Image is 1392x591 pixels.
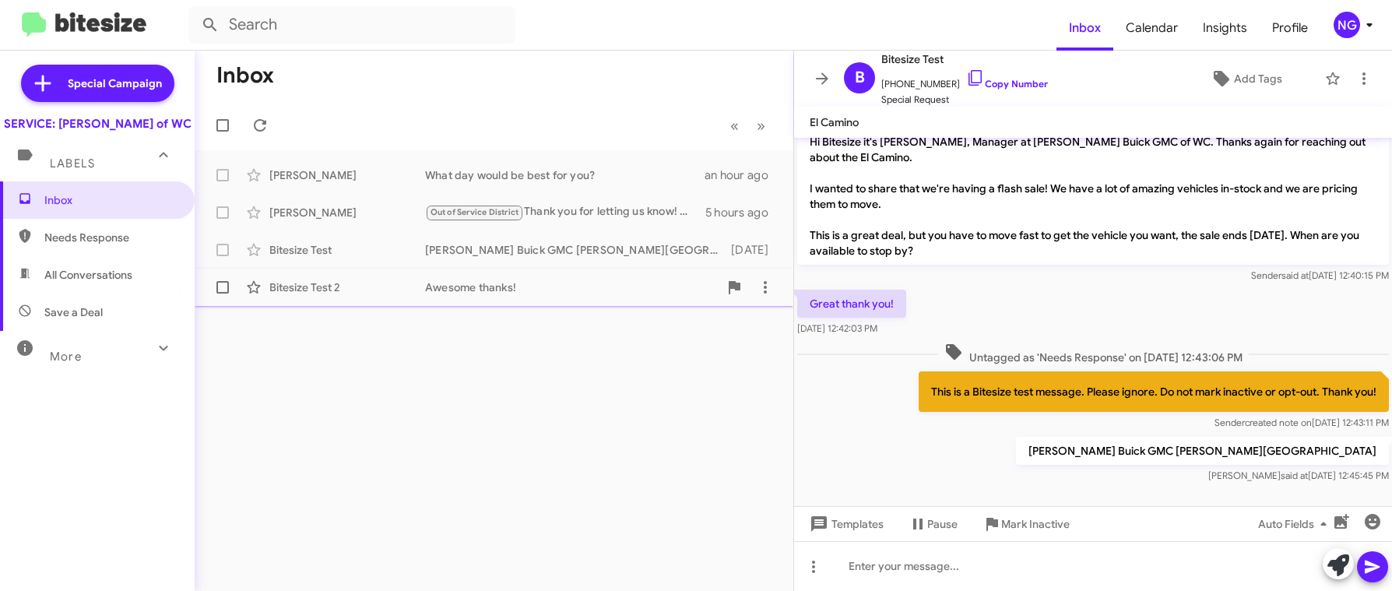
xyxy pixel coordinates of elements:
div: [DATE] [726,242,781,258]
span: [PERSON_NAME] [DATE] 12:45:45 PM [1208,470,1389,481]
span: said at [1281,269,1309,281]
button: NG [1320,12,1375,38]
button: Previous [721,110,748,142]
span: Untagged as 'Needs Response' on [DATE] 12:43:06 PM [938,343,1249,365]
h1: Inbox [216,63,274,88]
a: Insights [1190,5,1260,51]
span: said at [1281,470,1308,481]
button: Mark Inactive [970,510,1082,538]
span: Add Tags [1234,65,1282,93]
nav: Page navigation example [722,110,775,142]
div: an hour ago [705,167,781,183]
span: » [757,116,765,135]
p: Great thank you! [797,290,906,318]
button: Auto Fields [1246,510,1345,538]
div: SERVICE: [PERSON_NAME] of WC [4,116,192,132]
span: Mark Inactive [1001,510,1070,538]
a: Profile [1260,5,1320,51]
a: Copy Number [966,78,1048,90]
div: NG [1334,12,1360,38]
div: What day would be best for you? [425,167,705,183]
a: Calendar [1113,5,1190,51]
div: Bitesize Test [269,242,425,258]
span: « [730,116,739,135]
span: Sender [DATE] 12:43:11 PM [1214,417,1389,428]
button: Pause [896,510,970,538]
div: Thank you for letting us know! What is the current address so I can update our system for you? [425,203,705,221]
p: [PERSON_NAME] Buick GMC [PERSON_NAME][GEOGRAPHIC_DATA] [1016,437,1389,465]
div: 5 hours ago [705,205,781,220]
span: [PHONE_NUMBER] [881,69,1048,92]
span: [DATE] 12:42:03 PM [797,322,877,334]
span: B [855,65,865,90]
input: Search [188,6,515,44]
span: Needs Response [44,230,177,245]
button: Add Tags [1173,65,1317,93]
p: Hi Bitesize it's [PERSON_NAME], Manager at [PERSON_NAME] Buick GMC of WC. Thanks again for reachi... [797,128,1389,265]
span: Special Request [881,92,1048,107]
div: [PERSON_NAME] Buick GMC [PERSON_NAME][GEOGRAPHIC_DATA] [425,242,726,258]
span: All Conversations [44,267,132,283]
span: El Camino [810,115,859,129]
div: [PERSON_NAME] [269,205,425,220]
div: Bitesize Test 2 [269,280,425,295]
span: Inbox [44,192,177,208]
div: Awesome thanks! [425,280,719,295]
span: Auto Fields [1258,510,1333,538]
span: Out of Service District [431,207,519,217]
span: Labels [50,157,95,171]
p: This is a Bitesize test message. Please ignore. Do not mark inactive or opt-out. Thank you! [919,371,1389,412]
span: Pause [927,510,958,538]
span: Special Campaign [68,76,162,91]
button: Next [747,110,775,142]
a: Inbox [1056,5,1113,51]
span: created note on [1245,417,1312,428]
span: More [50,350,82,364]
span: Templates [807,510,884,538]
div: [PERSON_NAME] [269,167,425,183]
span: Bitesize Test [881,50,1048,69]
button: Templates [794,510,896,538]
span: Sender [DATE] 12:40:15 PM [1251,269,1389,281]
span: Save a Deal [44,304,103,320]
a: Special Campaign [21,65,174,102]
